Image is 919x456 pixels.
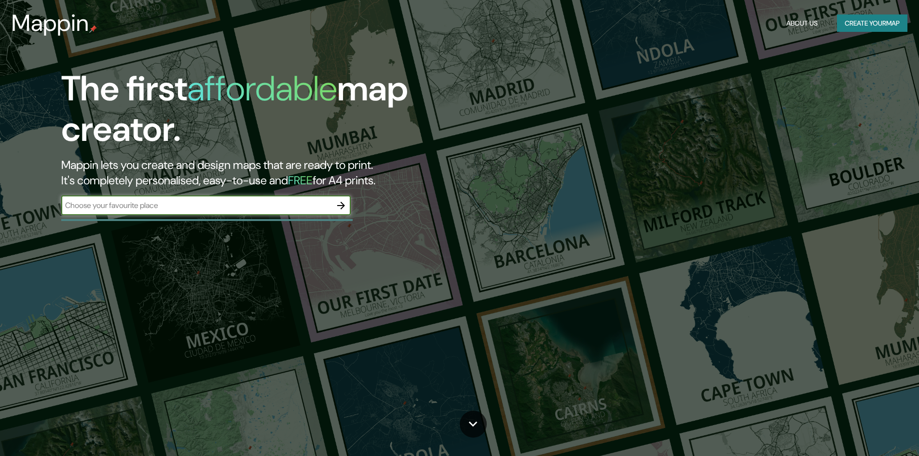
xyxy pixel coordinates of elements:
h3: Mappin [12,10,89,37]
h2: Mappin lets you create and design maps that are ready to print. It's completely personalised, eas... [61,157,521,188]
button: Create yourmap [837,14,907,32]
h1: The first map creator. [61,69,521,157]
h1: affordable [187,66,337,111]
img: mappin-pin [89,25,97,33]
button: About Us [782,14,822,32]
input: Choose your favourite place [61,200,331,211]
h5: FREE [288,173,313,188]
